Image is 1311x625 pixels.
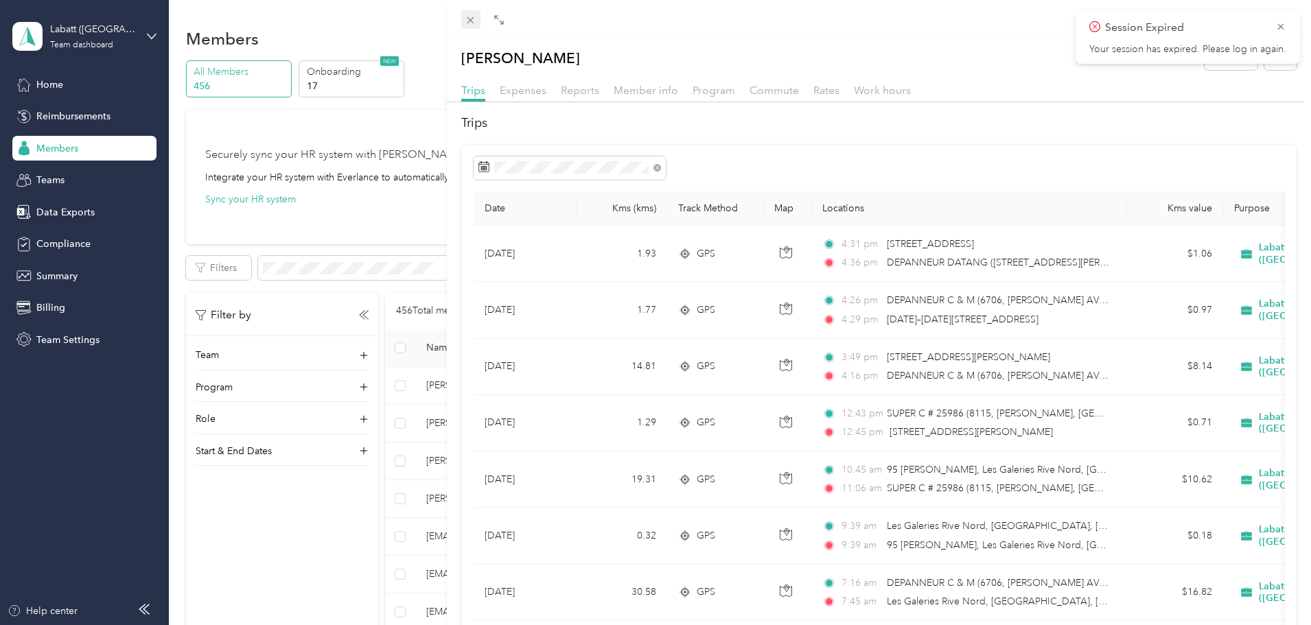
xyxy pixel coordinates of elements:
span: DEPANNEUR C & M (6706, [PERSON_NAME] AV, [GEOGRAPHIC_DATA]) [887,370,1206,381]
span: Work hours [854,84,911,97]
td: 1.29 [577,395,667,451]
span: Expenses [500,84,546,97]
span: 3:49 pm [842,350,881,365]
span: 4:16 pm [842,368,881,384]
td: 14.81 [577,339,667,395]
span: 95 [PERSON_NAME], Les Galeries Rive Nord, [GEOGRAPHIC_DATA], [GEOGRAPHIC_DATA] [887,464,1290,475]
td: 1.77 [577,282,667,338]
td: [DATE] [474,451,577,508]
span: [STREET_ADDRESS][PERSON_NAME] [890,426,1053,438]
span: 12:43 pm [842,406,881,421]
td: [DATE] [474,565,577,621]
td: [DATE] [474,226,577,282]
td: $0.18 [1127,508,1223,564]
td: $8.14 [1127,339,1223,395]
td: 0.32 [577,508,667,564]
span: Commute [750,84,799,97]
span: DEPANNEUR C & M (6706, [PERSON_NAME] AV, [GEOGRAPHIC_DATA]) [887,294,1206,306]
td: $10.62 [1127,451,1223,508]
span: SUPER C # 25986 (8115, [PERSON_NAME], [GEOGRAPHIC_DATA]) [887,482,1180,494]
span: 4:26 pm [842,293,881,308]
span: DEPANNEUR C & M (6706, [PERSON_NAME] AV, [GEOGRAPHIC_DATA]) [887,577,1206,589]
td: $0.71 [1127,395,1223,451]
span: 12:45 pm [842,425,883,440]
span: GPS [697,246,715,261]
span: GPS [697,472,715,487]
span: [DATE]–[DATE][STREET_ADDRESS] [887,314,1039,325]
th: Kms (kms) [577,191,667,226]
p: [PERSON_NAME] [461,46,580,70]
span: 4:29 pm [842,312,881,327]
span: SUPER C # 25986 (8115, [PERSON_NAME], [GEOGRAPHIC_DATA]) [887,408,1180,419]
span: Les Galeries Rive Nord, [GEOGRAPHIC_DATA], [GEOGRAPHIC_DATA] [887,520,1194,532]
td: 30.58 [577,565,667,621]
th: Map [763,191,811,226]
td: [DATE] [474,395,577,451]
span: 9:39 am [842,519,881,534]
th: Track Method [667,191,763,226]
span: Reports [561,84,599,97]
td: [DATE] [474,339,577,395]
span: 7:16 am [842,576,881,591]
span: 9:39 am [842,538,881,553]
td: $16.82 [1127,565,1223,621]
span: Program [693,84,735,97]
p: Session Expired [1105,19,1266,36]
span: GPS [697,528,715,543]
td: $0.97 [1127,282,1223,338]
span: Trips [461,84,485,97]
span: GPS [697,359,715,374]
th: Kms value [1127,191,1223,226]
span: GPS [697,303,715,318]
span: GPS [697,415,715,430]
th: Locations [811,191,1127,226]
span: Rates [813,84,839,97]
span: Member info [614,84,678,97]
span: 7:45 am [842,594,881,609]
span: 4:36 pm [842,255,881,270]
span: Les Galeries Rive Nord, [GEOGRAPHIC_DATA], [GEOGRAPHIC_DATA] [887,595,1194,607]
span: GPS [697,585,715,600]
h2: Trips [461,114,1297,132]
td: [DATE] [474,508,577,564]
span: 4:31 pm [842,237,881,252]
span: 95 [PERSON_NAME], Les Galeries Rive Nord, [GEOGRAPHIC_DATA], [GEOGRAPHIC_DATA] [887,539,1290,551]
td: 19.31 [577,451,667,508]
td: $1.06 [1127,226,1223,282]
span: 11:06 am [842,481,881,496]
td: 1.93 [577,226,667,282]
span: [STREET_ADDRESS] [887,238,974,250]
span: DEPANNEUR DATANG ([STREET_ADDRESS][PERSON_NAME]) [887,257,1159,268]
td: [DATE] [474,282,577,338]
span: 10:45 am [842,462,881,477]
p: Your session has expired. Please log in again. [1089,43,1286,56]
span: [STREET_ADDRESS][PERSON_NAME] [887,351,1050,363]
iframe: Everlance-gr Chat Button Frame [1234,548,1311,625]
th: Date [474,191,577,226]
